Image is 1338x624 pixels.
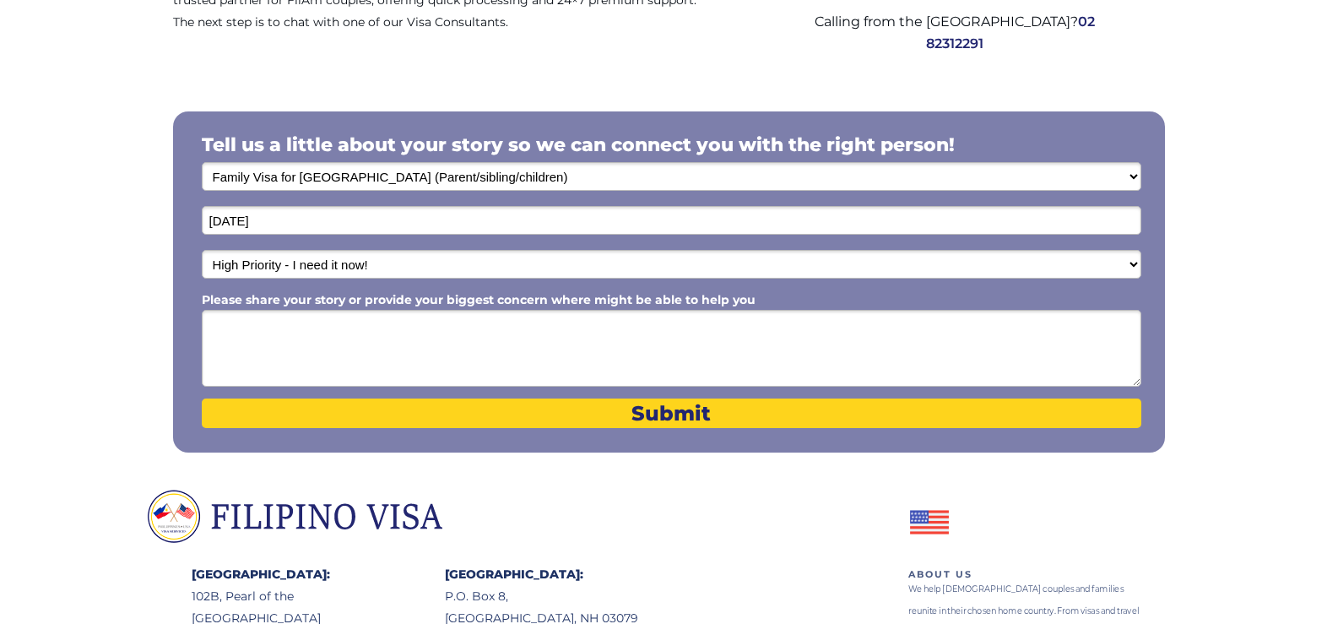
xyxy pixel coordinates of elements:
span: Submit [202,401,1141,426]
input: Date of Birth (mm/dd/yyyy) [202,206,1141,235]
button: Submit [202,399,1141,428]
span: ABOUT US [908,568,972,580]
span: Tell us a little about your story so we can connect you with the right person! [202,133,955,156]
span: [GEOGRAPHIC_DATA]: [192,567,330,582]
span: Calling from the [GEOGRAPHIC_DATA]? [815,14,1078,30]
span: [GEOGRAPHIC_DATA]: [445,567,583,582]
span: Please share your story or provide your biggest concern where might be able to help you [202,292,756,307]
